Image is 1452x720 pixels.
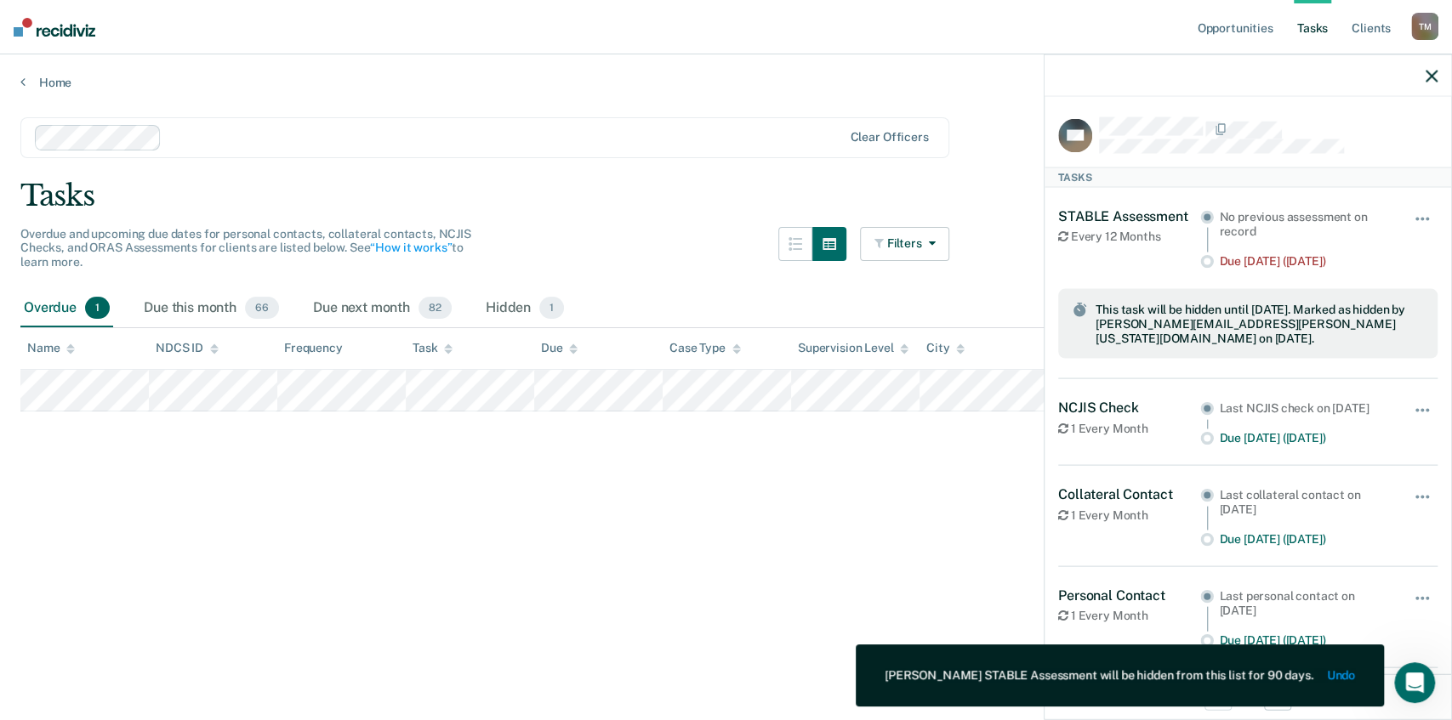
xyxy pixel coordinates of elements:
[798,341,909,355] div: Supervision Level
[1058,587,1200,604] div: Personal Contact
[541,341,578,355] div: Due
[1058,507,1200,522] div: 1 Every Month
[1219,632,1390,647] div: Due [DATE] ([DATE])
[1058,208,1200,224] div: STABLE Assessment
[20,290,113,327] div: Overdue
[284,341,343,355] div: Frequency
[140,290,282,327] div: Due this month
[482,290,567,327] div: Hidden
[1058,230,1200,244] div: Every 12 Months
[1219,488,1390,517] div: Last collateral contact on [DATE]
[860,227,950,261] button: Filters
[1058,609,1200,623] div: 1 Every Month
[850,130,928,145] div: Clear officers
[1058,400,1200,416] div: NCJIS Check
[370,241,452,254] a: “How it works”
[20,179,1432,213] div: Tasks
[156,341,219,355] div: NDCS ID
[1219,431,1390,445] div: Due [DATE] ([DATE])
[1058,486,1200,502] div: Collateral Contact
[310,290,455,327] div: Due next month
[20,75,1432,90] a: Home
[1219,253,1390,268] div: Due [DATE] ([DATE])
[669,341,741,355] div: Case Type
[413,341,453,355] div: Task
[1045,167,1451,187] div: Tasks
[1411,13,1438,40] div: T M
[1219,210,1390,239] div: No previous assessment on record
[1096,303,1424,345] span: This task will be hidden until [DATE]. Marked as hidden by [PERSON_NAME][EMAIL_ADDRESS][PERSON_NA...
[85,297,110,319] span: 1
[1394,662,1435,703] iframe: Intercom live chat
[1219,401,1390,416] div: Last NCJIS check on [DATE]
[20,227,471,269] span: Overdue and upcoming due dates for personal contacts, collateral contacts, NCJIS Checks, and ORAS...
[1058,421,1200,435] div: 1 Every Month
[1219,532,1390,547] div: Due [DATE] ([DATE])
[1327,668,1355,683] button: Undo
[245,297,279,319] span: 66
[885,668,1313,683] div: [PERSON_NAME] STABLE Assessment will be hidden from this list for 90 days.
[1219,589,1390,618] div: Last personal contact on [DATE]
[539,297,564,319] span: 1
[419,297,452,319] span: 82
[926,341,965,355] div: City
[14,18,95,37] img: Recidiviz
[27,341,75,355] div: Name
